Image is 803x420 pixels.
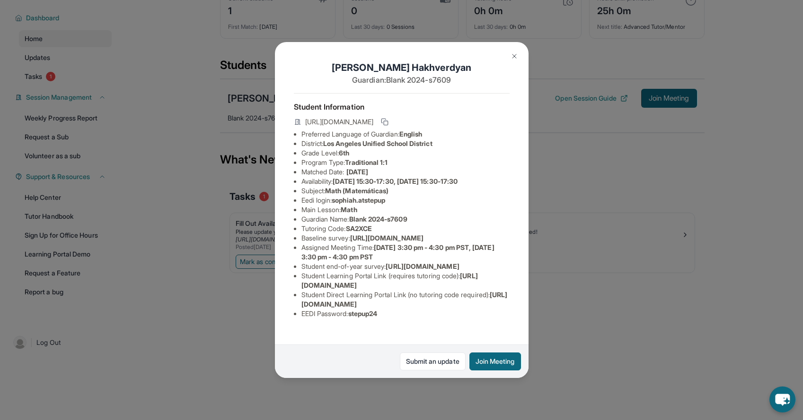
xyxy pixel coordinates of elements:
li: Main Lesson : [301,205,510,214]
button: chat-button [769,386,795,412]
li: District: [301,139,510,148]
li: Student end-of-year survey : [301,262,510,271]
a: Submit an update [400,352,466,370]
span: English [399,130,423,138]
span: sophiah.atstepup [332,196,385,204]
li: Guardian Name : [301,214,510,224]
span: Math [341,206,357,214]
h1: [PERSON_NAME] Hakhverdyan [294,61,510,74]
span: Math (Matemáticas) [325,187,388,195]
span: SA2XCE [346,224,372,232]
li: Baseline survey : [301,233,510,243]
li: Assigned Meeting Time : [301,243,510,262]
span: Traditional 1:1 [345,158,388,166]
span: [DATE] 3:30 pm - 4:30 pm PST, [DATE] 3:30 pm - 4:30 pm PST [301,243,494,261]
span: Blank 2024-s7609 [349,215,407,223]
span: Los Angeles Unified School District [323,139,432,147]
li: EEDI Password : [301,309,510,318]
span: stepup24 [348,309,378,317]
li: Program Type: [301,158,510,167]
li: Availability: [301,177,510,186]
li: Eedi login : [301,196,510,205]
span: [URL][DOMAIN_NAME] [350,234,424,242]
button: Join Meeting [469,352,521,370]
p: Guardian: Blank 2024-s7609 [294,74,510,86]
span: [URL][DOMAIN_NAME] [305,117,373,127]
span: 6th [339,149,349,157]
li: Student Learning Portal Link (requires tutoring code) : [301,271,510,290]
li: Grade Level: [301,148,510,158]
li: Subject : [301,186,510,196]
h4: Student Information [294,101,510,112]
li: Tutoring Code : [301,224,510,233]
button: Copy link [379,116,390,128]
img: Close Icon [511,52,518,60]
li: Matched Date: [301,167,510,177]
span: [DATE] [346,168,368,176]
li: Student Direct Learning Portal Link (no tutoring code required) : [301,290,510,309]
span: [URL][DOMAIN_NAME] [386,262,459,270]
li: Preferred Language of Guardian: [301,129,510,139]
span: [DATE] 15:30-17:30, [DATE] 15:30-17:30 [333,177,458,185]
